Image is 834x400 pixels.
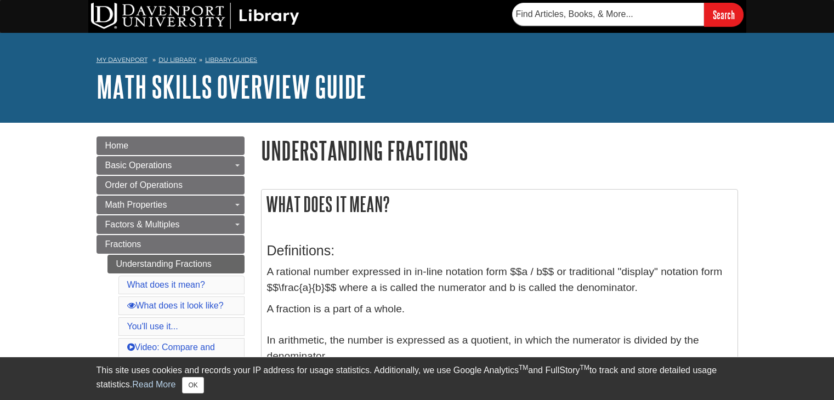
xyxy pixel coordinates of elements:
span: Home [105,141,129,150]
form: Searches DU Library's articles, books, and more [512,3,744,26]
a: Math Properties [97,196,245,214]
a: Math Skills Overview Guide [97,70,366,104]
img: DU Library [91,3,299,29]
a: Read More [132,380,175,389]
a: Video: Compare and Order Fractions [127,342,215,365]
span: Order of Operations [105,180,183,190]
button: Close [182,377,203,393]
a: You'll use it... [127,322,178,331]
a: DU Library [158,56,196,64]
sup: TM [519,364,528,372]
h2: What does it mean? [262,190,737,219]
a: Fractions [97,235,245,254]
a: Home [97,136,245,155]
sup: TM [580,364,589,372]
a: Factors & Multiples [97,215,245,234]
a: Order of Operations [97,176,245,195]
a: Understanding Fractions [107,255,245,273]
a: What does it look like? [127,301,224,310]
input: Find Articles, Books, & More... [512,3,704,26]
a: What does it mean? [127,280,205,289]
span: Fractions [105,239,141,249]
a: My Davenport [97,55,147,65]
a: Library Guides [205,56,257,64]
nav: breadcrumb [97,53,738,70]
h1: Understanding Fractions [261,136,738,164]
h3: Definitions: [267,243,732,259]
a: Basic Operations [97,156,245,175]
div: This site uses cookies and records your IP address for usage statistics. Additionally, we use Goo... [97,364,738,393]
input: Search [704,3,744,26]
span: Math Properties [105,200,167,209]
span: Factors & Multiples [105,220,180,229]
span: Basic Operations [105,161,172,170]
p: A rational number expressed in in-line notation form $$a / b$$ or traditional "display" notation ... [267,264,732,296]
